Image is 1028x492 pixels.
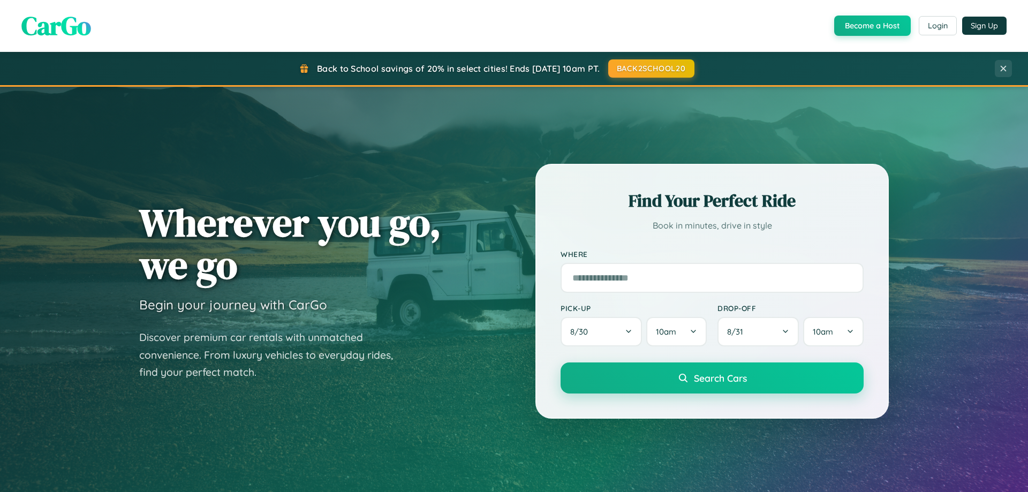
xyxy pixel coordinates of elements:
button: Become a Host [834,16,911,36]
h3: Begin your journey with CarGo [139,297,327,313]
button: 10am [803,317,864,346]
button: Login [919,16,957,35]
span: Search Cars [694,372,747,384]
button: Search Cars [561,362,864,393]
span: 8 / 31 [727,327,749,337]
button: BACK2SCHOOL20 [608,59,694,78]
p: Discover premium car rentals with unmatched convenience. From luxury vehicles to everyday rides, ... [139,329,407,381]
button: 8/31 [717,317,799,346]
button: Sign Up [962,17,1007,35]
span: Back to School savings of 20% in select cities! Ends [DATE] 10am PT. [317,63,600,74]
button: 8/30 [561,317,642,346]
label: Pick-up [561,304,707,313]
h1: Wherever you go, we go [139,201,441,286]
p: Book in minutes, drive in style [561,218,864,233]
span: 8 / 30 [570,327,593,337]
label: Where [561,249,864,259]
span: CarGo [21,8,91,43]
span: 10am [813,327,833,337]
label: Drop-off [717,304,864,313]
span: 10am [656,327,676,337]
button: 10am [646,317,707,346]
h2: Find Your Perfect Ride [561,189,864,213]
